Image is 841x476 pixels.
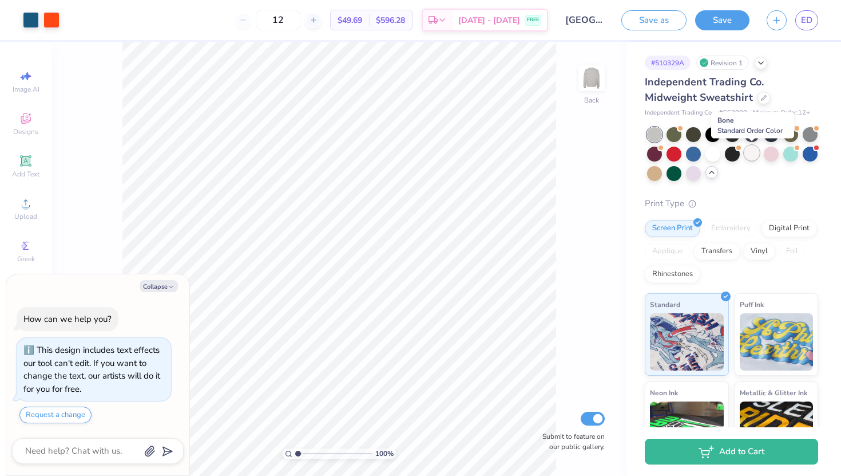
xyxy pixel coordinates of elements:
[645,75,764,104] span: Independent Trading Co. Midweight Sweatshirt
[256,10,300,30] input: – –
[621,10,687,30] button: Save as
[650,298,680,310] span: Standard
[740,298,764,310] span: Puff Ink
[761,220,817,237] div: Digital Print
[740,313,814,371] img: Puff Ink
[14,212,37,221] span: Upload
[645,108,713,118] span: Independent Trading Co.
[696,56,749,70] div: Revision 1
[645,220,700,237] div: Screen Print
[19,407,92,423] button: Request a change
[650,313,724,371] img: Standard
[376,14,405,26] span: $596.28
[779,243,806,260] div: Foil
[527,16,539,24] span: FREE
[23,313,112,325] div: How can we help you?
[13,127,38,136] span: Designs
[650,387,678,399] span: Neon Ink
[695,10,749,30] button: Save
[650,402,724,459] img: Neon Ink
[694,243,740,260] div: Transfers
[717,126,783,135] span: Standard Order Color
[338,14,362,26] span: $49.69
[645,197,818,210] div: Print Type
[645,56,691,70] div: # 510329A
[645,439,818,465] button: Add to Cart
[536,431,605,452] label: Submit to feature on our public gallery.
[740,402,814,459] img: Metallic & Glitter Ink
[458,14,520,26] span: [DATE] - [DATE]
[13,85,39,94] span: Image AI
[743,243,775,260] div: Vinyl
[795,10,818,30] a: ED
[12,170,39,179] span: Add Text
[23,344,160,395] div: This design includes text effects our tool can't edit. If you want to change the text, our artist...
[580,66,603,89] img: Back
[17,254,35,263] span: Greek
[740,387,807,399] span: Metallic & Glitter Ink
[375,449,394,459] span: 100 %
[704,220,758,237] div: Embroidery
[584,95,599,105] div: Back
[557,9,613,32] input: Untitled Design
[645,243,691,260] div: Applique
[801,14,812,27] span: ED
[645,266,700,283] div: Rhinestones
[711,112,794,139] div: Bone
[140,280,178,292] button: Collapse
